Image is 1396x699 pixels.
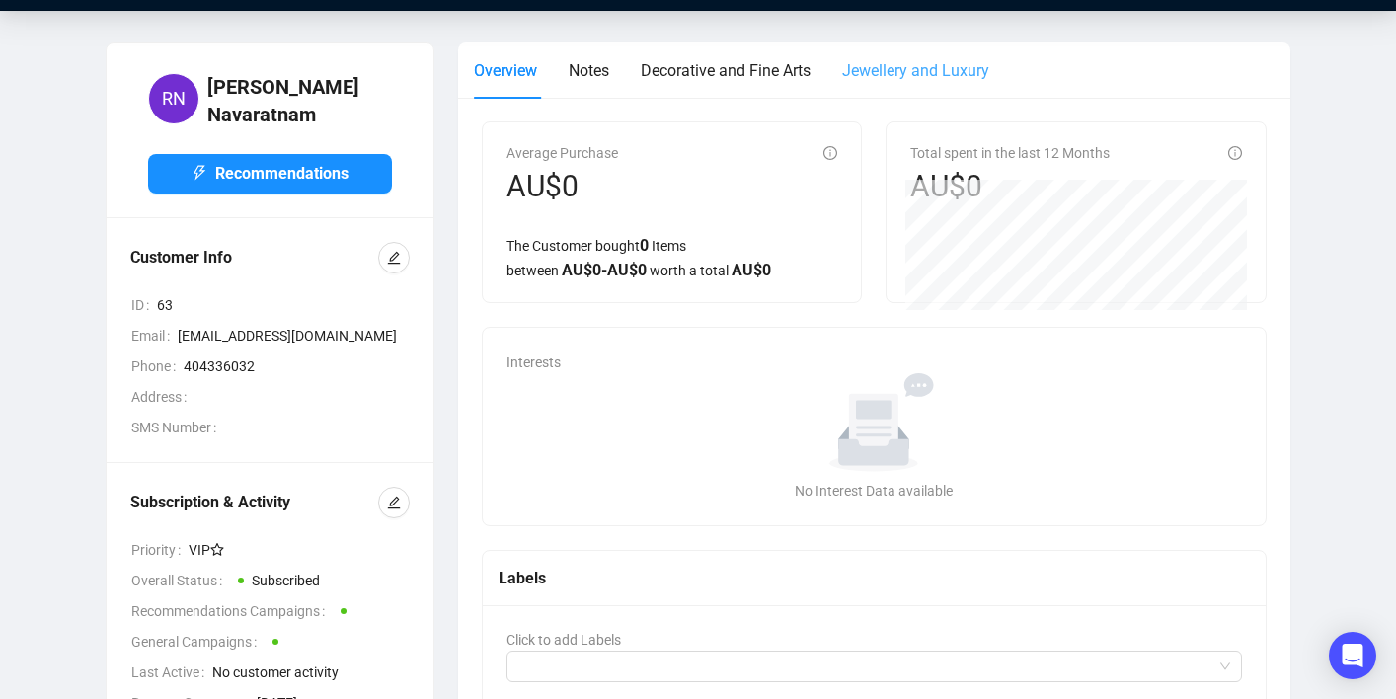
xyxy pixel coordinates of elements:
span: Phone [131,355,184,377]
div: Labels [499,566,1250,590]
div: Subscription & Activity [130,491,378,514]
div: AU$0 [910,168,1110,205]
span: 404336032 [184,355,410,377]
span: AU$ 0 [732,261,771,279]
span: RN [162,85,186,113]
span: Decorative and Fine Arts [641,61,811,80]
span: VIP [189,539,224,561]
span: info-circle [823,146,837,160]
span: No customer activity [212,661,410,683]
span: info-circle [1228,146,1242,160]
span: Email [131,325,178,347]
div: No Interest Data available [514,480,1234,502]
h4: [PERSON_NAME] Navaratnam [207,73,392,128]
div: AU$0 [506,168,618,205]
span: Average Purchase [506,145,618,161]
span: Overview [474,61,537,80]
button: Recommendations [148,154,392,194]
span: Notes [569,61,609,80]
span: Interests [506,354,561,370]
span: 63 [157,294,410,316]
span: SMS Number [131,417,224,438]
span: Click to add Labels [506,632,621,648]
span: Last Active [131,661,212,683]
div: The Customer bought Items between worth a total [506,233,837,282]
span: star [210,543,224,557]
span: Subscribed [252,573,320,588]
span: 0 [640,236,649,255]
span: Total spent in the last 12 Months [910,145,1110,161]
span: edit [387,251,401,265]
span: Address [131,386,194,408]
span: thunderbolt [192,165,207,181]
span: edit [387,496,401,509]
span: Recommendations Campaigns [131,600,333,622]
span: Recommendations [215,161,349,186]
span: ID [131,294,157,316]
span: AU$ 0 - AU$ 0 [562,261,647,279]
div: Customer Info [130,246,378,270]
span: Priority [131,539,189,561]
span: General Campaigns [131,631,265,653]
div: Open Intercom Messenger [1329,632,1376,679]
span: Overall Status [131,570,230,591]
span: [EMAIL_ADDRESS][DOMAIN_NAME] [178,325,410,347]
span: Jewellery and Luxury [842,61,989,80]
